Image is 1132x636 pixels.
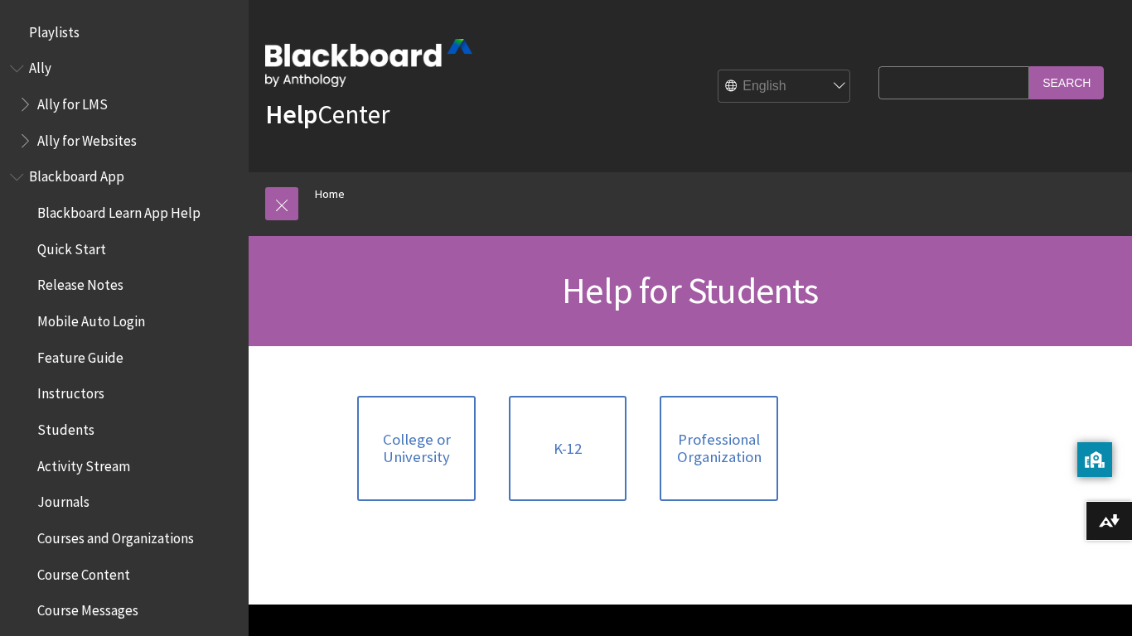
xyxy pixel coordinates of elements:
span: Blackboard Learn App Help [37,199,201,221]
span: Instructors [37,380,104,402]
a: Home [315,184,345,205]
span: Professional Organization [670,431,768,466]
a: K-12 [509,396,627,501]
span: Students [37,416,94,438]
nav: Book outline for Anthology Ally Help [10,55,239,155]
a: Professional Organization [660,396,778,501]
button: privacy banner [1077,442,1112,477]
span: Release Notes [37,272,123,294]
span: Playlists [29,18,80,41]
span: Ally [29,55,51,77]
span: Courses and Organizations [37,524,194,547]
span: Ally for Websites [37,127,137,149]
span: Course Content [37,561,130,583]
span: Mobile Auto Login [37,307,145,330]
span: Help for Students [562,267,818,313]
span: Quick Start [37,235,106,258]
input: Search [1029,66,1104,99]
a: College or University [357,396,476,501]
span: Course Messages [37,597,138,619]
span: College or University [367,431,466,466]
select: Site Language Selector [718,70,851,104]
a: HelpCenter [265,98,389,131]
span: Activity Stream [37,452,130,475]
span: Feature Guide [37,344,123,366]
span: Blackboard App [29,163,124,185]
img: Blackboard by Anthology [265,39,472,87]
span: Ally for LMS [37,90,108,113]
span: K-12 [554,440,582,458]
nav: Book outline for Playlists [10,18,239,46]
span: Journals [37,489,89,511]
strong: Help [265,98,317,131]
